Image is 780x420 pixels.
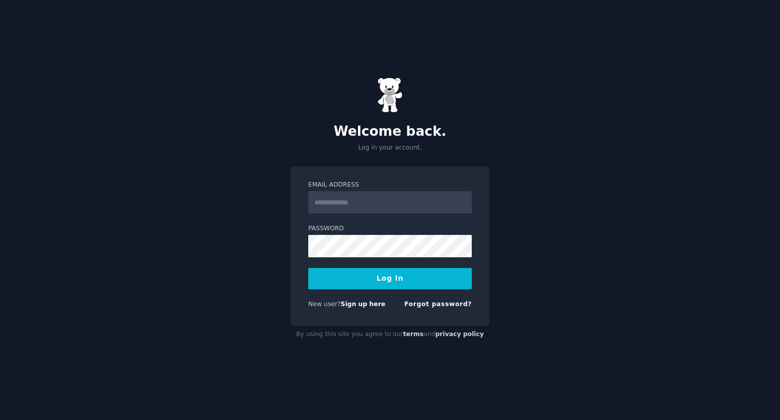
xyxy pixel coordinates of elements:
[404,301,472,308] a: Forgot password?
[308,181,472,190] label: Email Address
[308,301,341,308] span: New user?
[435,331,484,338] a: privacy policy
[290,124,490,140] h2: Welcome back.
[308,268,472,289] button: Log In
[403,331,424,338] a: terms
[341,301,385,308] a: Sign up here
[308,224,472,233] label: Password
[290,143,490,153] p: Log in your account.
[290,326,490,343] div: By using this site you agree to our and
[377,77,403,113] img: Gummy Bear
